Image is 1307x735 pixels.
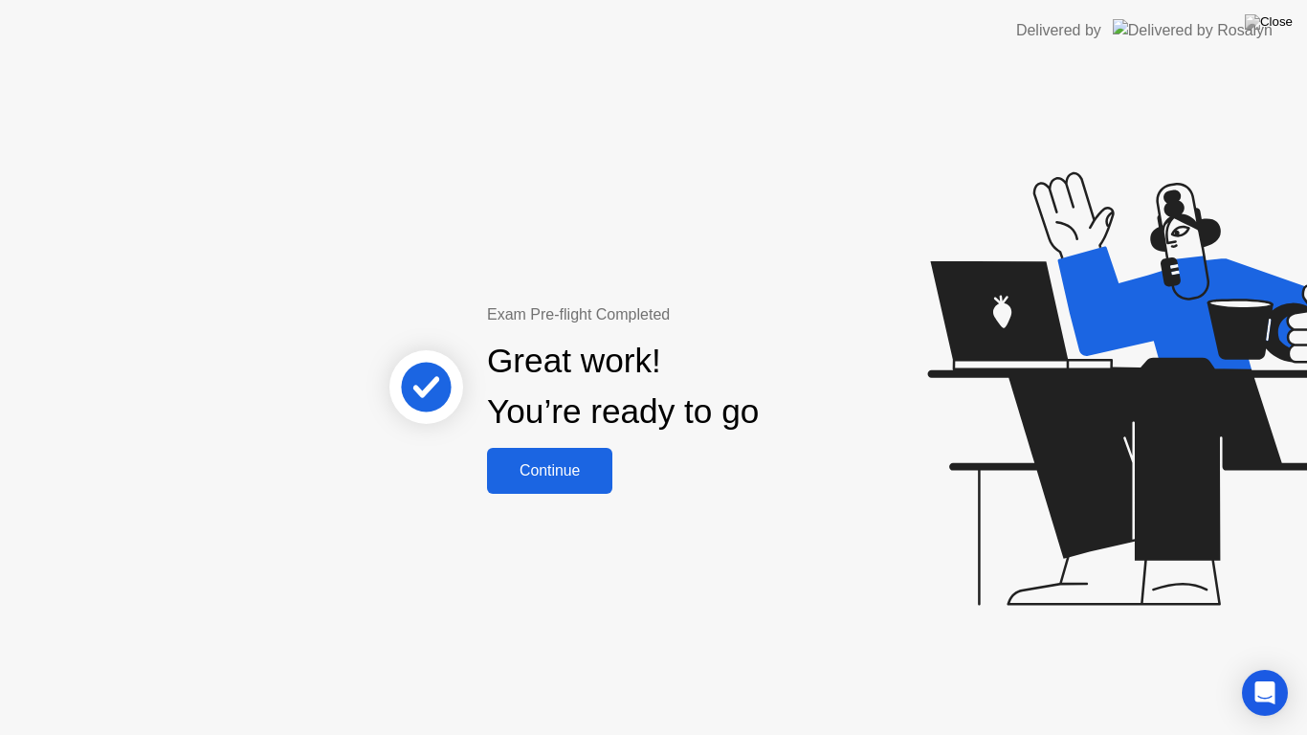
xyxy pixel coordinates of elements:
[1242,670,1288,716] div: Open Intercom Messenger
[1113,19,1273,41] img: Delivered by Rosalyn
[1016,19,1101,42] div: Delivered by
[487,336,759,437] div: Great work! You’re ready to go
[487,303,882,326] div: Exam Pre-flight Completed
[487,448,612,494] button: Continue
[493,462,607,479] div: Continue
[1245,14,1293,30] img: Close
